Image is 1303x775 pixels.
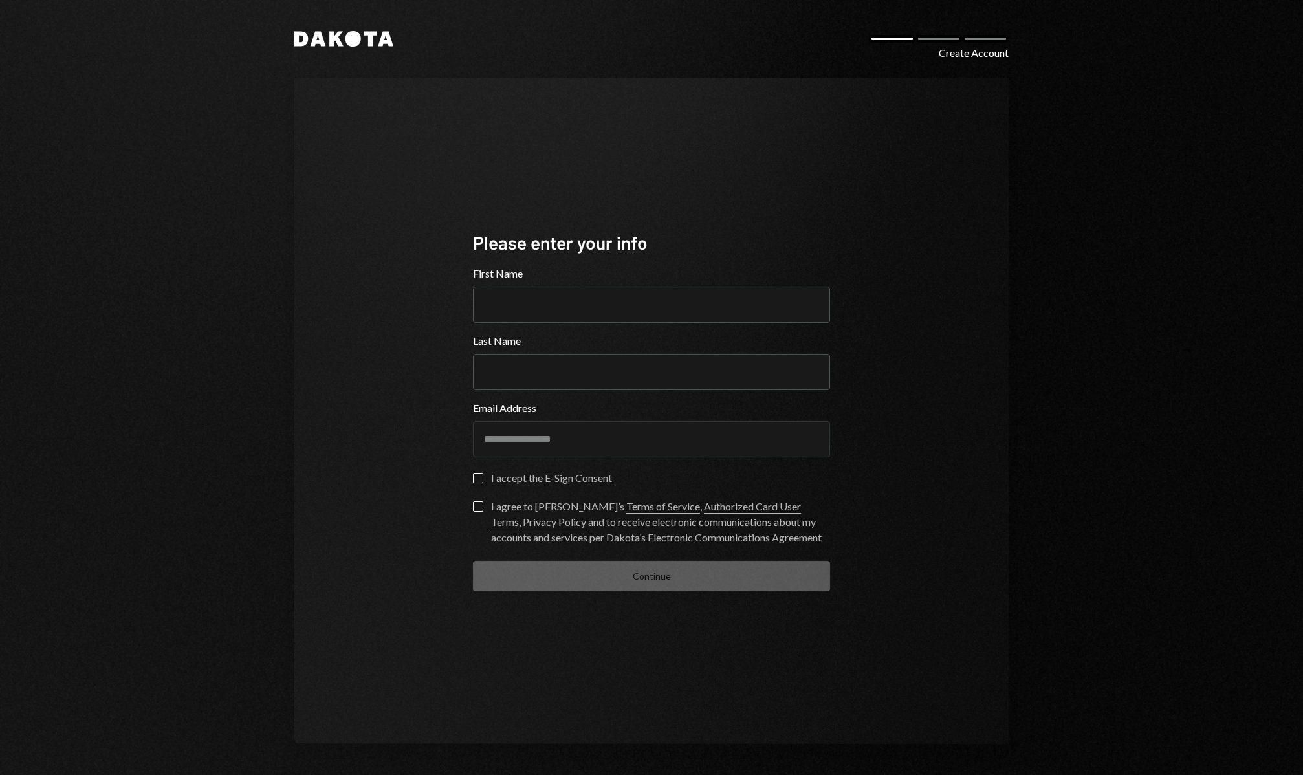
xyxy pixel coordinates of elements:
[939,45,1009,61] div: Create Account
[473,473,483,483] button: I accept the E-Sign Consent
[491,500,801,529] a: Authorized Card User Terms
[473,400,830,416] label: Email Address
[545,472,612,485] a: E-Sign Consent
[473,333,830,349] label: Last Name
[523,516,586,529] a: Privacy Policy
[491,470,612,486] div: I accept the
[473,230,830,256] div: Please enter your info
[473,266,830,281] label: First Name
[626,500,700,514] a: Terms of Service
[491,499,830,545] div: I agree to [PERSON_NAME]’s , , and to receive electronic communications about my accounts and ser...
[473,501,483,512] button: I agree to [PERSON_NAME]’s Terms of Service, Authorized Card User Terms, Privacy Policy and to re...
